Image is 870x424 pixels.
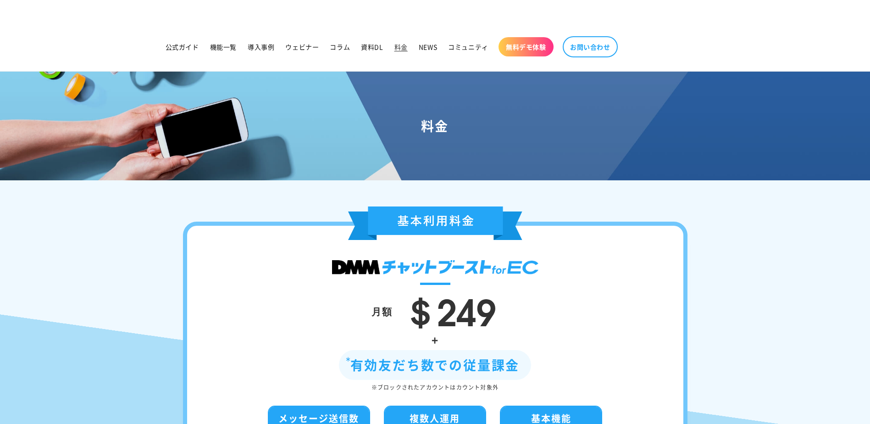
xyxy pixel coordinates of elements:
span: NEWS [419,43,437,51]
a: コミュニティ [443,37,494,56]
img: 基本利用料金 [348,206,522,240]
img: DMMチャットブースト [332,260,538,274]
span: 公式ガイド [166,43,199,51]
div: 有効友だち数での従量課金 [339,350,532,380]
span: 資料DL [361,43,383,51]
a: 導入事例 [242,37,280,56]
div: 月額 [371,302,393,320]
span: 無料デモ体験 [506,43,546,51]
div: + [215,330,656,350]
a: 機能一覧 [205,37,242,56]
span: ＄249 [402,282,496,336]
span: 機能一覧 [210,43,237,51]
div: ※ブロックされたアカウントはカウント対象外 [215,382,656,392]
a: 料金 [389,37,413,56]
a: 無料デモ体験 [499,37,554,56]
span: 導入事例 [248,43,274,51]
span: ウェビナー [285,43,319,51]
a: お問い合わせ [563,36,618,57]
a: コラム [324,37,355,56]
a: ウェビナー [280,37,324,56]
span: コラム [330,43,350,51]
a: NEWS [413,37,443,56]
span: コミュニティ [448,43,488,51]
a: 公式ガイド [160,37,205,56]
h1: 料金 [11,117,859,134]
a: 資料DL [355,37,388,56]
span: お問い合わせ [570,43,610,51]
span: 料金 [394,43,408,51]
